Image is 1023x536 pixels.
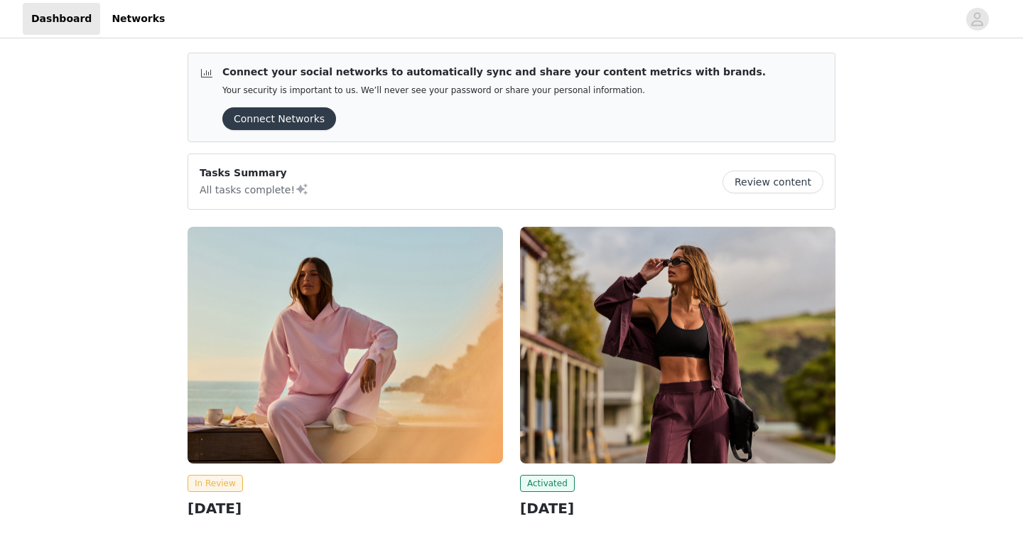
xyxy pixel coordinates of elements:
[722,171,823,193] button: Review content
[23,3,100,35] a: Dashboard
[200,181,309,198] p: All tasks complete!
[103,3,173,35] a: Networks
[188,498,503,519] h2: [DATE]
[188,475,243,492] span: In Review
[188,227,503,463] img: Fabletics
[222,85,766,96] p: Your security is important to us. We’ll never see your password or share your personal information.
[520,475,575,492] span: Activated
[222,65,766,80] p: Connect your social networks to automatically sync and share your content metrics with brands.
[222,107,336,130] button: Connect Networks
[200,166,309,181] p: Tasks Summary
[520,498,835,519] h2: [DATE]
[970,8,984,31] div: avatar
[520,227,835,463] img: Fabletics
